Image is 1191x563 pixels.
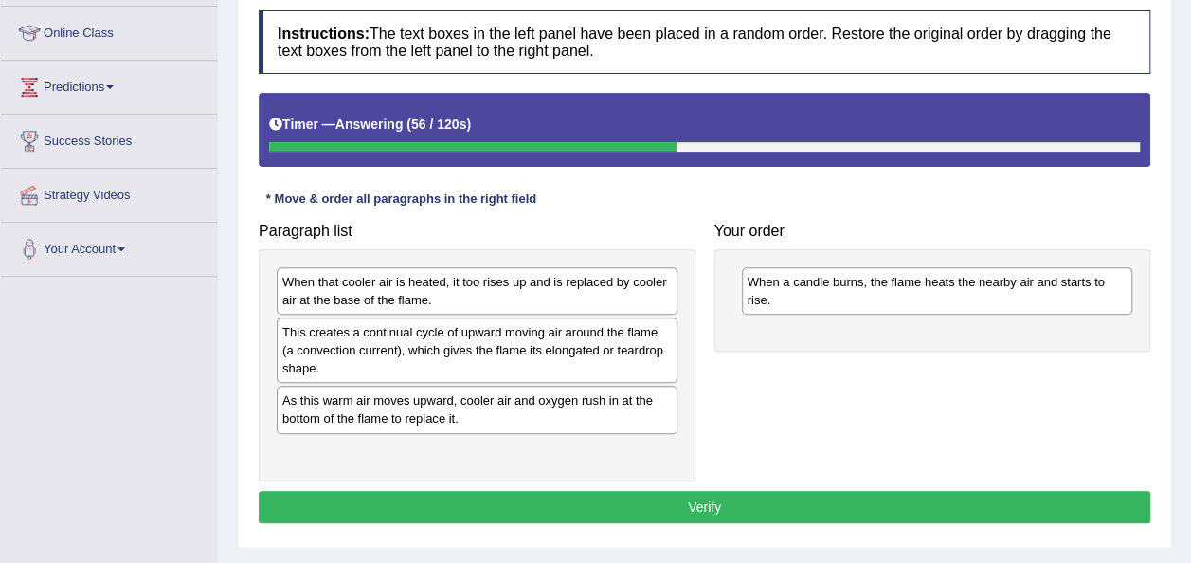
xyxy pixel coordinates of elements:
[1,7,217,54] a: Online Class
[742,267,1133,315] div: When a candle burns, the flame heats the nearby air and starts to rise.
[466,117,471,132] b: )
[259,191,544,209] div: * Move & order all paragraphs in the right field
[1,61,217,108] a: Predictions
[406,117,411,132] b: (
[259,491,1150,523] button: Verify
[259,223,695,240] h4: Paragraph list
[278,26,370,42] b: Instructions:
[335,117,404,132] b: Answering
[1,223,217,270] a: Your Account
[259,10,1150,74] h4: The text boxes in the left panel have been placed in a random order. Restore the original order b...
[1,115,217,162] a: Success Stories
[411,117,466,132] b: 56 / 120s
[277,386,677,433] div: As this warm air moves upward, cooler air and oxygen rush in at the bottom of the flame to replac...
[269,118,471,132] h5: Timer —
[277,267,677,315] div: When that cooler air is heated, it too rises up and is replaced by cooler air at the base of the ...
[714,223,1151,240] h4: Your order
[1,169,217,216] a: Strategy Videos
[277,318,677,383] div: This creates a continual cycle of upward moving air around the flame (a convection current), whic...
